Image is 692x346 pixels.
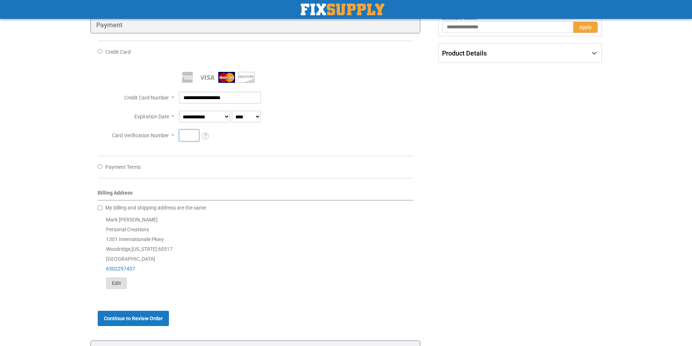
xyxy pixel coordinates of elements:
span: Continue to Review Order [104,316,163,321]
img: Discover [238,72,255,83]
a: 6302297437 [106,266,135,272]
span: Discount Code: [442,15,477,21]
img: Visa [199,72,215,83]
button: Apply [573,21,598,33]
span: [US_STATE] [131,246,157,252]
span: Product Details [442,49,487,57]
div: Payment [90,16,421,34]
span: Credit Card [105,49,131,55]
span: Card Verification Number [112,133,169,138]
span: My billing and shipping address are the same [105,205,206,211]
span: Credit Card Number [124,95,169,101]
a: store logo [301,4,384,15]
span: Payment Terms [105,164,141,170]
img: American Express [179,72,196,83]
img: Fix Industrial Supply [301,4,384,15]
button: Continue to Review Order [98,311,169,326]
button: Edit [106,277,127,289]
span: Edit [112,280,121,286]
span: Expiration Date [134,114,169,119]
img: MasterCard [218,72,235,83]
span: Apply [579,24,592,30]
div: Billing Address [98,189,413,200]
div: Mark [PERSON_NAME] Personal Creations 1301 Internationale Pkwy Woodridge , 60517 [GEOGRAPHIC_DATA] [98,215,413,289]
